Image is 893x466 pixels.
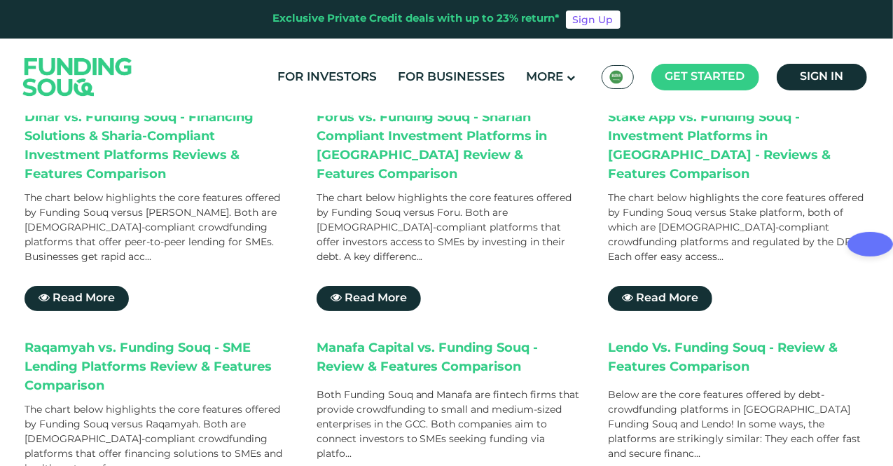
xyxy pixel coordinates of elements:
[25,286,129,311] a: Read More
[608,286,712,311] a: Read More
[608,388,872,462] div: Below are the core features offered by debt-crowdfunding platforms in [GEOGRAPHIC_DATA] Funding S...
[317,339,581,381] div: Manafa Capital vs. Funding Souq - Review & Features Comparison
[665,71,745,82] span: Get started
[608,339,872,381] div: Lendo Vs. Funding Souq - Review & Features Comparison
[395,66,509,89] a: For Businesses
[9,41,146,112] img: Logo
[527,71,564,83] span: More
[273,11,560,27] div: Exclusive Private Credit deals with up to 23% return*
[25,191,289,265] div: The chart below highlights the core features offered by Funding Souq versus [PERSON_NAME]. Both a...
[317,109,581,184] div: Forus vs. Funding Souq - Shariah Compliant Investment Platforms in [GEOGRAPHIC_DATA] Review & Fea...
[53,293,115,303] span: Read More
[275,66,381,89] a: For Investors
[800,71,843,82] span: Sign in
[566,11,621,29] a: Sign Up
[25,109,289,184] div: Dinar vs. Funding Souq - Financing Solutions & Sharia-Compliant Investment Platforms Reviews & Fe...
[609,70,623,84] img: SA Flag
[636,293,698,303] span: Read More
[345,293,407,303] span: Read More
[777,64,867,90] a: Sign in
[608,109,872,184] div: Stake App vs. Funding Souq - Investment Platforms in [GEOGRAPHIC_DATA] - Reviews & Features Compa...
[608,191,872,265] div: The chart below highlights the core features offered by Funding Souq versus Stake platform, both ...
[317,286,421,311] a: Read More
[317,388,581,462] div: Both Funding Souq and Manafa are fintech firms that provide crowdfunding to small and medium-size...
[25,339,289,396] div: Raqamyah vs. Funding Souq - SME Lending Platforms Review & Features Comparison
[317,191,581,265] div: The chart below highlights the core features offered by Funding Souq versus Foru. Both are [DEMOG...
